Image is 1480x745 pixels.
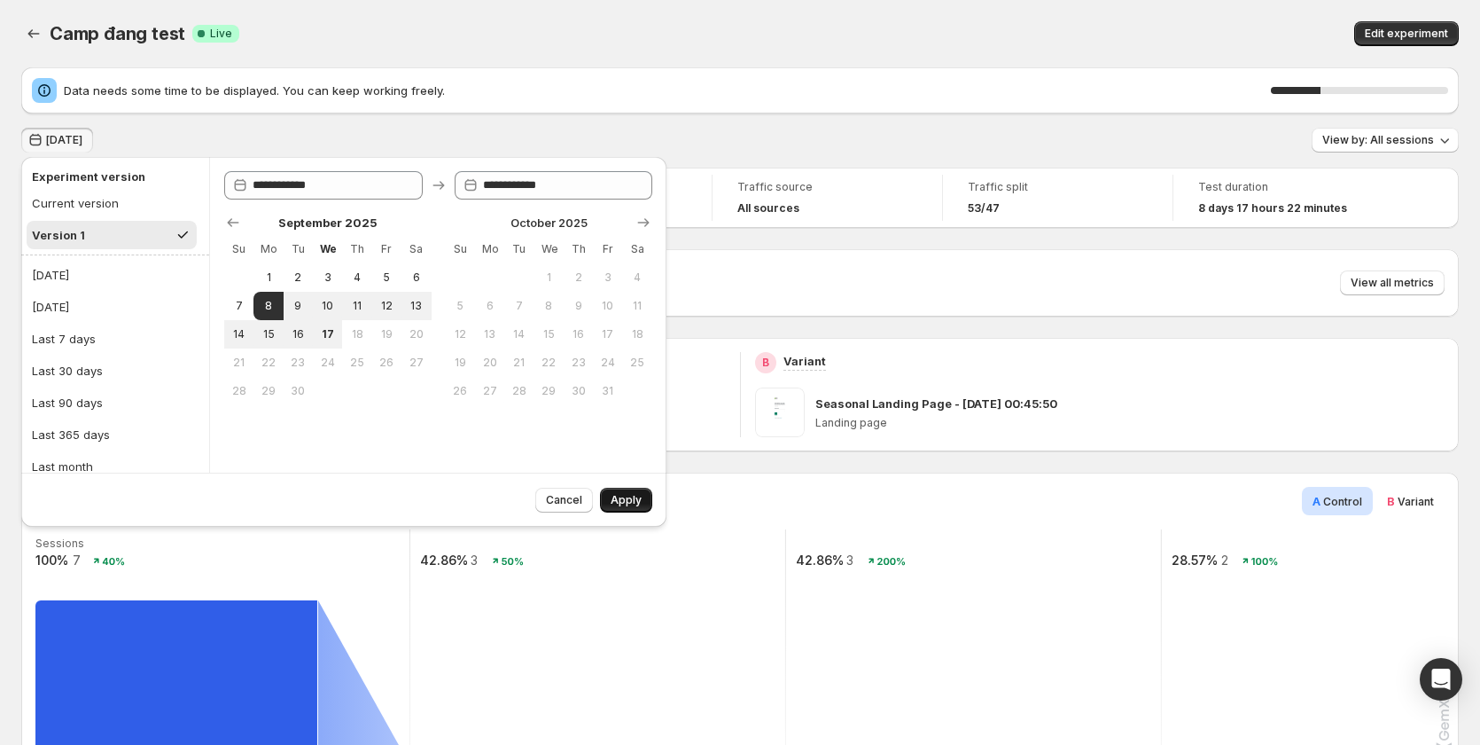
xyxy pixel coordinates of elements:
[420,553,468,568] text: 42.86%
[1340,271,1445,295] button: View all metrics
[224,377,253,405] button: Sunday September 28 2025
[535,488,593,513] button: Cancel
[534,320,564,349] button: Wednesday October 15 2025
[291,327,306,341] span: 16
[564,292,593,320] button: Thursday October 9 2025
[64,82,1271,99] span: Data needs some time to be displayed. You can keep working freely.
[475,320,504,349] button: Monday October 13 2025
[291,271,306,285] span: 2
[372,263,401,292] button: Friday September 5 2025
[475,292,504,320] button: Monday October 6 2025
[1251,555,1278,568] text: 100%
[511,356,526,370] span: 21
[21,21,46,46] button: Back
[27,293,204,321] button: [DATE]
[379,327,394,341] span: 19
[291,242,306,256] span: Tu
[1387,494,1395,508] span: B
[593,263,622,292] button: Friday October 3 2025
[221,210,245,235] button: Show previous month, August 2025
[968,178,1148,217] a: Traffic split53/47
[261,299,276,313] span: 8
[482,384,497,398] span: 27
[631,210,656,235] button: Show next month, November 2025
[534,292,564,320] button: Wednesday October 8 2025
[630,242,645,256] span: Sa
[571,271,586,285] span: 2
[593,320,622,349] button: Friday October 17 2025
[224,349,253,377] button: Sunday September 21 2025
[27,261,204,289] button: [DATE]
[261,327,276,341] span: 15
[261,356,276,370] span: 22
[846,553,853,568] text: 3
[320,356,335,370] span: 24
[630,356,645,370] span: 25
[564,320,593,349] button: Thursday October 16 2025
[471,553,478,568] text: 3
[372,292,401,320] button: Friday September 12 2025
[504,320,534,349] button: Tuesday October 14 2025
[372,235,401,263] th: Friday
[27,189,197,217] button: Current version
[401,349,431,377] button: Saturday September 27 2025
[600,384,615,398] span: 31
[32,168,191,185] h2: Experiment version
[27,221,197,249] button: Version 1
[313,263,342,292] button: Wednesday September 3 2025
[372,349,401,377] button: Friday September 26 2025
[737,201,799,216] h4: All sources
[342,320,371,349] button: Thursday September 18 2025
[623,263,652,292] button: Saturday October 4 2025
[32,458,93,475] div: Last month
[1198,201,1347,216] span: 8 days 17 hours 22 minutes
[1198,180,1379,194] span: Test duration
[630,271,645,285] span: 4
[1354,21,1459,46] button: Edit experiment
[623,235,652,263] th: Saturday
[593,292,622,320] button: Friday October 10 2025
[511,327,526,341] span: 14
[755,388,805,437] img: Seasonal Landing Page - Sep 7, 00:45:50
[511,242,526,256] span: Tu
[1198,178,1379,217] a: Test duration8 days 17 hours 22 minutes
[541,242,557,256] span: We
[73,553,81,568] text: 7
[504,349,534,377] button: Tuesday October 21 2025
[401,292,431,320] button: Saturday September 13 2025
[534,263,564,292] button: Wednesday October 1 2025
[1365,27,1448,41] span: Edit experiment
[534,235,564,263] th: Wednesday
[815,416,1445,430] p: Landing page
[32,194,119,212] div: Current version
[342,263,371,292] button: Thursday September 4 2025
[541,327,557,341] span: 15
[564,349,593,377] button: Thursday October 23 2025
[409,271,424,285] span: 6
[630,299,645,313] span: 11
[342,235,371,263] th: Thursday
[511,299,526,313] span: 7
[504,377,534,405] button: Tuesday October 28 2025
[1221,553,1228,568] text: 2
[349,299,364,313] span: 11
[224,292,253,320] button: Sunday September 7 2025
[600,356,615,370] span: 24
[546,493,582,507] span: Cancel
[737,180,917,194] span: Traffic source
[564,235,593,263] th: Thursday
[815,395,1057,412] p: Seasonal Landing Page - [DATE] 00:45:50
[224,235,253,263] th: Sunday
[284,377,313,405] button: Tuesday September 30 2025
[253,263,283,292] button: Monday September 1 2025
[379,299,394,313] span: 12
[27,388,204,417] button: Last 90 days
[253,235,283,263] th: Monday
[737,178,917,217] a: Traffic sourceAll sources
[1420,658,1462,701] div: Open Intercom Messenger
[571,242,586,256] span: Th
[968,180,1148,194] span: Traffic split
[35,553,68,568] text: 100%
[1323,495,1362,508] span: Control
[1322,133,1434,147] span: View by: All sessions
